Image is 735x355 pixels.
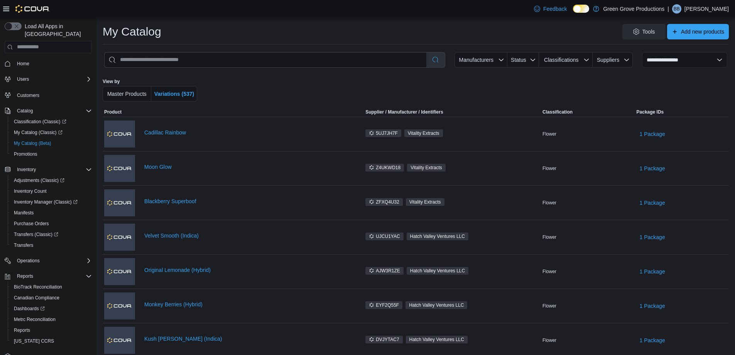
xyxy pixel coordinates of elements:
[365,109,443,115] div: Supplier / Manufacturer / Identifiers
[14,91,42,100] a: Customers
[103,78,120,85] label: View by
[14,129,63,136] span: My Catalog (Classic)
[11,139,54,148] a: My Catalog (Beta)
[14,284,62,290] span: BioTrack Reconciliation
[11,293,63,302] a: Canadian Compliance
[2,105,95,116] button: Catalog
[407,164,446,172] span: Vitality Extracts
[14,59,32,68] a: Home
[17,108,33,114] span: Catalog
[369,130,398,137] span: 5UJ7JH7F
[14,272,36,281] button: Reports
[2,89,95,100] button: Customers
[637,298,668,314] button: 1 Package
[11,128,66,137] a: My Catalog (Classic)
[365,164,404,172] span: Z4UKWD18
[14,256,43,265] button: Operations
[8,116,95,127] a: Classification (Classic)
[17,166,36,173] span: Inventory
[637,126,668,142] button: 1 Package
[8,240,95,251] button: Transfers
[17,92,39,99] span: Customers
[8,207,95,218] button: Manifests
[11,176,92,185] span: Adjustments (Classic)
[17,61,29,67] span: Home
[11,304,92,313] span: Dashboards
[14,165,39,174] button: Inventory
[541,301,635,311] div: Flower
[2,58,95,69] button: Home
[8,197,95,207] a: Inventory Manager (Classic)
[17,76,29,82] span: Users
[14,90,92,100] span: Customers
[365,129,401,137] span: 5UJ7JH7F
[407,233,468,240] span: Hatch Valley Ventures LLC
[14,188,47,194] span: Inventory Count
[11,176,68,185] a: Adjustments (Classic)
[11,336,57,346] a: [US_STATE] CCRS
[365,267,404,275] span: AJW3R1ZE
[593,52,633,68] button: Suppliers
[8,336,95,347] button: [US_STATE] CCRS
[640,233,665,241] span: 1 Package
[11,219,92,228] span: Purchase Orders
[103,86,151,102] button: Master Products
[107,91,147,97] span: Master Products
[11,117,69,126] a: Classification (Classic)
[667,4,669,14] p: |
[8,138,95,149] button: My Catalog (Beta)
[14,106,92,116] span: Catalog
[104,224,135,251] img: Velvet Smooth (Indica)
[2,164,95,175] button: Inventory
[406,198,444,206] span: Vitality Extracts
[15,5,50,13] img: Cova
[640,130,665,138] span: 1 Package
[14,119,66,125] span: Classification (Classic)
[407,267,468,275] span: Hatch Valley Ventures LLC
[369,233,400,240] span: UJCU1YAC
[369,164,400,171] span: Z4UKWD18
[11,241,36,250] a: Transfers
[144,129,351,136] a: Cadillac Rainbow
[8,282,95,292] button: BioTrack Reconciliation
[642,28,655,36] span: Tools
[410,267,465,274] span: Hatch Valley Ventures LLC
[365,301,402,309] span: EYF2Q55F
[151,86,198,102] button: Variations (537)
[14,140,51,146] span: My Catalog (Beta)
[11,117,92,126] span: Classification (Classic)
[14,165,92,174] span: Inventory
[409,302,464,309] span: Hatch Valley Ventures LLC
[11,282,92,292] span: BioTrack Reconciliation
[14,327,30,333] span: Reports
[8,127,95,138] a: My Catalog (Classic)
[507,52,539,68] button: Status
[144,336,351,342] a: Kush [PERSON_NAME] (Indica)
[11,208,92,217] span: Manifests
[365,198,403,206] span: ZFXQ4U32
[11,315,59,324] a: Metrc Reconciliation
[14,177,64,183] span: Adjustments (Classic)
[622,24,666,39] button: Tools
[541,129,635,139] div: Flower
[154,91,194,97] span: Variations (537)
[14,151,37,157] span: Promotions
[406,301,467,309] span: Hatch Valley Ventures LLC
[667,24,729,39] button: Add new products
[11,187,92,196] span: Inventory Count
[404,129,443,137] span: Vitality Extracts
[365,233,403,240] span: UJCU1YAC
[11,230,61,239] a: Transfers (Classic)
[104,189,135,216] img: Blackberry Superboof
[14,316,56,323] span: Metrc Reconciliation
[541,336,635,345] div: Flower
[544,57,578,63] span: Classifications
[104,258,135,285] img: Original Lemonade (Hybrid)
[2,74,95,85] button: Users
[640,268,665,275] span: 1 Package
[14,272,92,281] span: Reports
[573,5,589,13] input: Dark Mode
[640,199,665,207] span: 1 Package
[8,325,95,336] button: Reports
